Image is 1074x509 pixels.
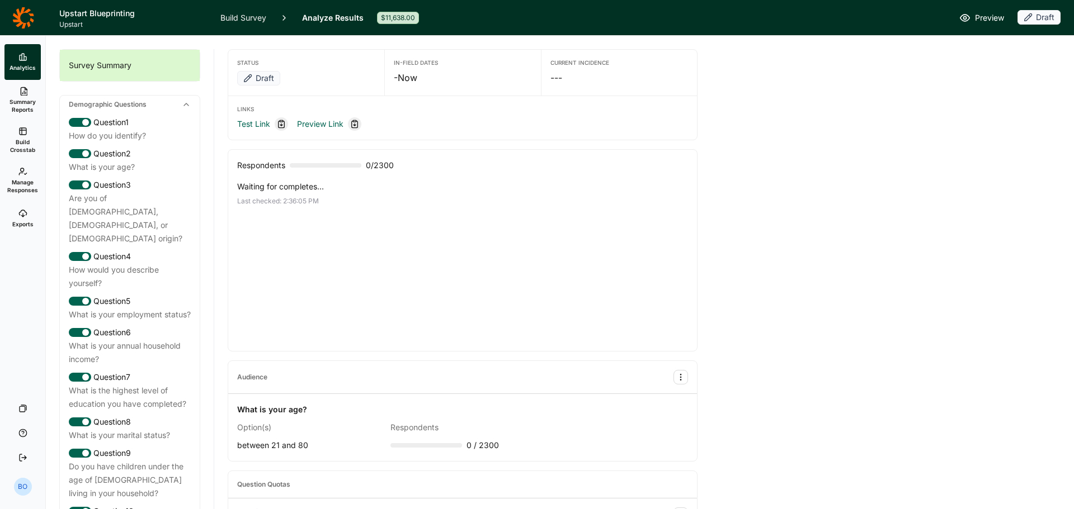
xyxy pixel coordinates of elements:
[60,96,200,113] div: Demographic Questions
[297,117,343,131] a: Preview Link
[69,446,191,460] div: Question 9
[4,160,41,201] a: Manage Responses
[237,403,307,416] div: What is your age?
[550,71,688,84] div: ---
[69,116,191,129] div: Question 1
[959,11,1004,25] a: Preview
[14,478,32,496] div: BO
[69,429,191,442] div: What is your marital status?
[550,59,688,66] div: Current Incidence
[237,105,688,113] div: Links
[275,117,288,131] div: Copy link
[237,181,688,192] p: Waiting for completes...
[69,370,191,384] div: Question 7
[390,421,535,434] div: Respondents
[69,147,191,160] div: Question 2
[69,415,191,429] div: Question 8
[69,308,191,321] div: What is your employment status?
[69,178,191,192] div: Question 3
[69,339,191,366] div: What is your annual household income?
[69,294,191,308] div: Question 5
[9,138,36,154] span: Build Crosstab
[69,263,191,290] div: How would you describe yourself?
[237,71,280,85] div: Draft
[4,201,41,236] a: Exports
[975,11,1004,25] span: Preview
[60,50,200,81] div: Survey Summary
[377,12,419,24] div: $11,638.00
[237,197,688,206] div: Last checked: 2:36:05 PM
[348,117,361,131] div: Copy link
[237,421,381,434] div: Option(s)
[7,178,38,194] span: Manage Responses
[59,7,207,20] h1: Upstart Blueprinting
[673,370,688,384] button: Audience Options
[394,59,531,66] div: In-Field Dates
[237,373,267,382] div: Audience
[4,120,41,160] a: Build Crosstab
[69,160,191,174] div: What is your age?
[69,129,191,142] div: How do you identify?
[237,480,290,489] div: Question Quotas
[69,326,191,339] div: Question 6
[10,64,36,72] span: Analytics
[12,220,34,228] span: Exports
[237,440,308,450] span: between 21 and 80
[1018,10,1061,25] div: Draft
[69,384,191,411] div: What is the highest level of education you have completed?
[366,159,394,172] span: 0 / 2300
[467,439,499,452] span: 0 / 2300
[4,44,41,80] a: Analytics
[69,460,191,500] div: Do you have children under the age of [DEMOGRAPHIC_DATA] living in your household?
[394,71,531,84] div: - Now
[69,250,191,263] div: Question 4
[237,59,375,66] div: Status
[237,117,270,131] a: Test Link
[9,98,36,113] span: Summary Reports
[69,192,191,245] div: Are you of [DEMOGRAPHIC_DATA], [DEMOGRAPHIC_DATA], or [DEMOGRAPHIC_DATA] origin?
[237,159,285,172] div: Respondents
[4,80,41,120] a: Summary Reports
[1018,10,1061,26] button: Draft
[59,20,207,29] span: Upstart
[237,71,280,87] button: Draft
